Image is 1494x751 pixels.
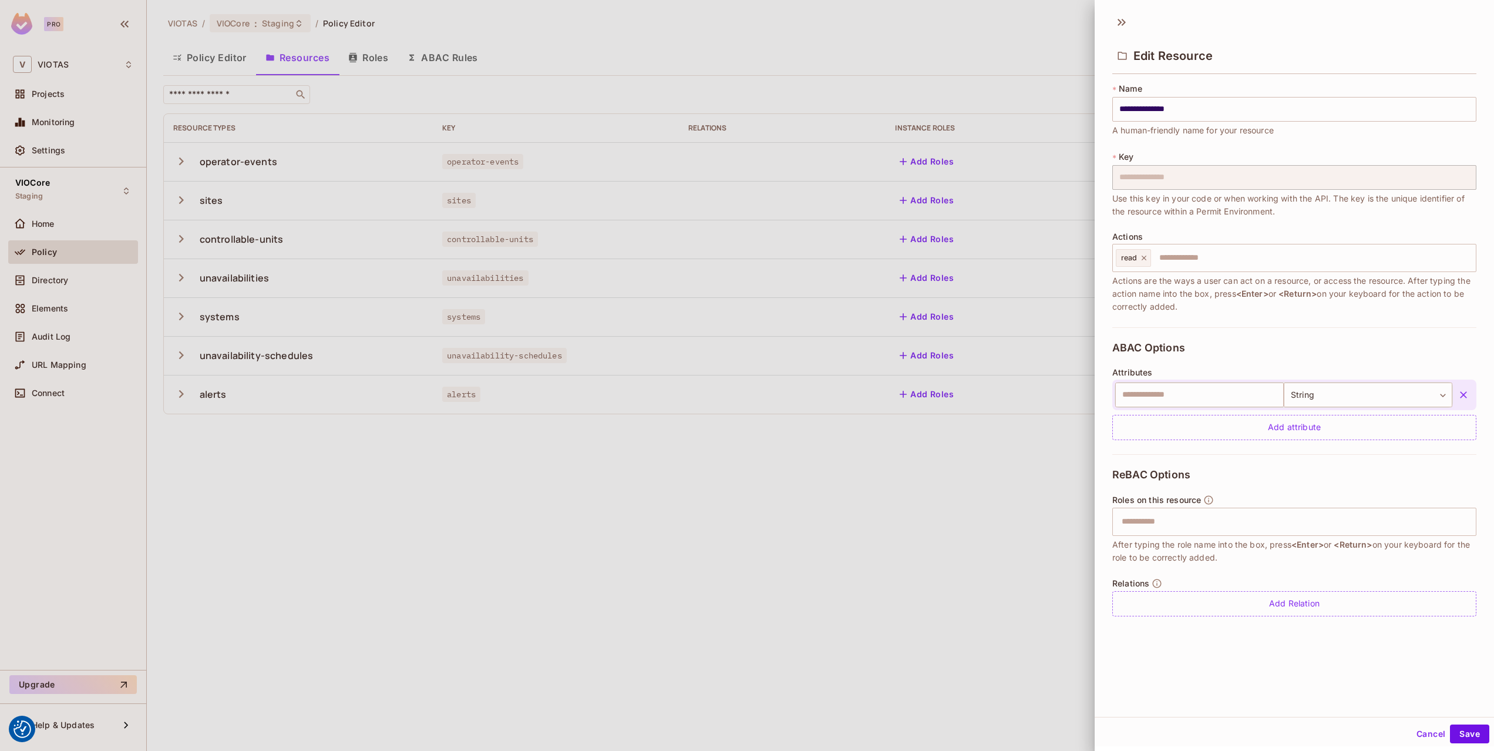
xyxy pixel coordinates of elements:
div: String [1284,383,1452,407]
span: ABAC Options [1112,342,1185,354]
span: Attributes [1112,368,1153,377]
span: read [1121,253,1138,263]
div: read [1116,249,1151,267]
span: <Return> [1334,539,1372,549]
span: Actions [1112,232,1143,242]
button: Consent Preferences [14,720,31,738]
span: Relations [1112,579,1149,588]
span: Roles on this resource [1112,495,1201,505]
span: Actions are the ways a user can act on a resource, or access the resource. After typing the actio... [1112,274,1476,313]
span: Key [1119,152,1133,162]
span: A human-friendly name for your resource [1112,124,1274,137]
button: Save [1450,725,1489,743]
span: After typing the role name into the box, press or on your keyboard for the role to be correctly a... [1112,538,1476,564]
span: ReBAC Options [1112,469,1190,481]
button: Cancel [1412,725,1450,743]
span: Name [1119,84,1142,93]
span: Use this key in your code or when working with the API. The key is the unique identifier of the r... [1112,192,1476,218]
div: Add Relation [1112,591,1476,616]
span: <Enter> [1236,289,1268,299]
img: Revisit consent button [14,720,31,738]
span: <Enter> [1291,539,1324,549]
div: Add attribute [1112,415,1476,440]
span: Edit Resource [1133,49,1213,63]
span: <Return> [1278,289,1317,299]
